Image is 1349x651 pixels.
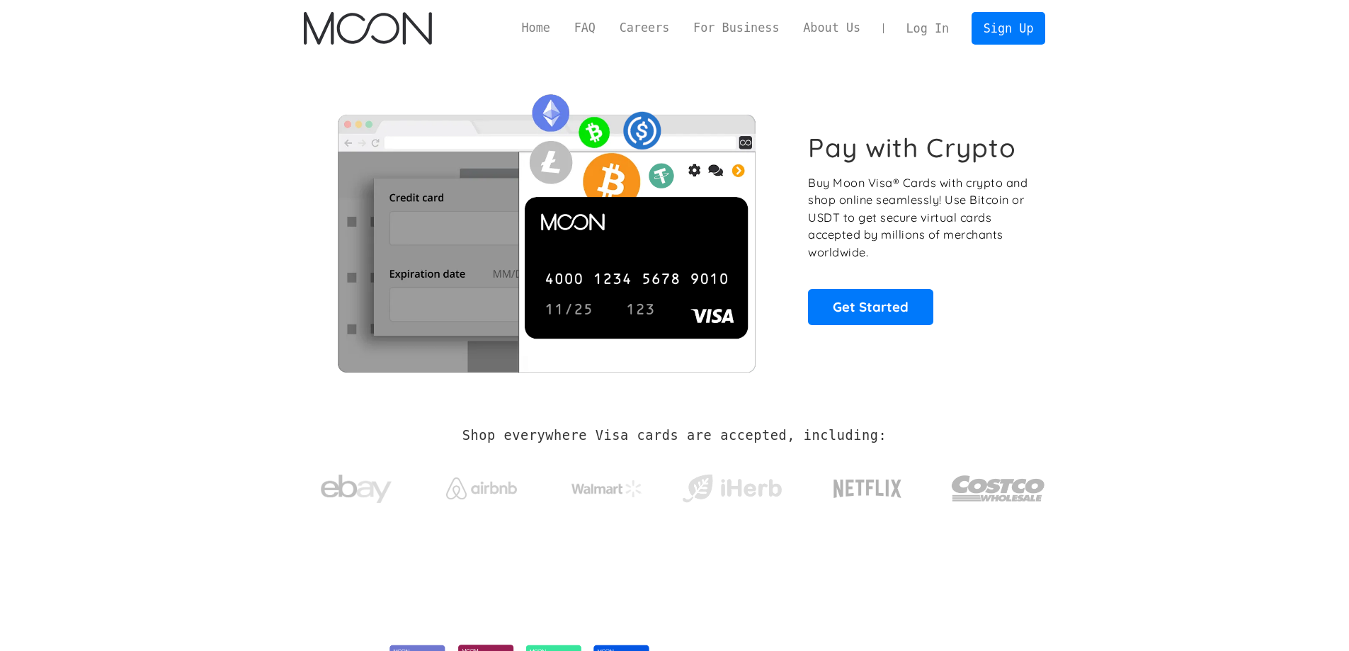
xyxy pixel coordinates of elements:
a: About Us [791,19,872,37]
a: Netflix [804,457,931,514]
img: Airbnb [446,477,517,499]
a: For Business [681,19,791,37]
a: Get Started [808,289,933,324]
a: Log In [894,13,961,44]
a: Sign Up [972,12,1045,44]
img: Moon Cards let you spend your crypto anywhere Visa is accepted. [304,84,789,372]
img: Netflix [832,471,903,506]
a: Airbnb [428,463,534,506]
a: ebay [304,453,409,519]
a: home [304,12,432,45]
a: Home [510,19,562,37]
p: Buy Moon Visa® Cards with crypto and shop online seamlessly! Use Bitcoin or USDT to get secure vi... [808,174,1030,261]
a: Walmart [554,466,659,504]
img: iHerb [679,470,785,507]
h1: Pay with Crypto [808,132,1016,164]
a: Careers [608,19,681,37]
img: Walmart [571,480,642,497]
img: Moon Logo [304,12,432,45]
h2: Shop everywhere Visa cards are accepted, including: [462,428,887,443]
a: Costco [951,448,1046,522]
a: FAQ [562,19,608,37]
a: iHerb [679,456,785,514]
img: ebay [321,467,392,511]
img: Costco [951,462,1046,515]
